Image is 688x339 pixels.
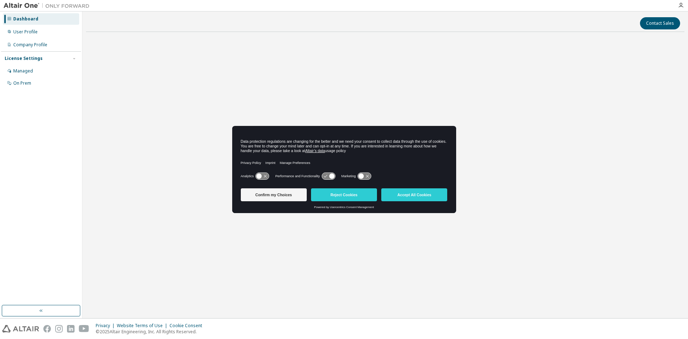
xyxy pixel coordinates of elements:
div: Privacy [96,323,117,329]
div: Cookie Consent [169,323,206,329]
div: Managed [13,68,33,74]
img: linkedin.svg [67,325,75,333]
img: Altair One [4,2,93,9]
div: Dashboard [13,16,38,22]
img: altair_logo.svg [2,325,39,333]
button: Contact Sales [640,17,680,29]
div: Website Terms of Use [117,323,169,329]
div: License Settings [5,56,43,61]
div: On Prem [13,80,31,86]
div: Company Profile [13,42,47,48]
img: facebook.svg [43,325,51,333]
img: youtube.svg [79,325,89,333]
p: © 2025 Altair Engineering, Inc. All Rights Reserved. [96,329,206,335]
div: User Profile [13,29,38,35]
img: instagram.svg [55,325,63,333]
